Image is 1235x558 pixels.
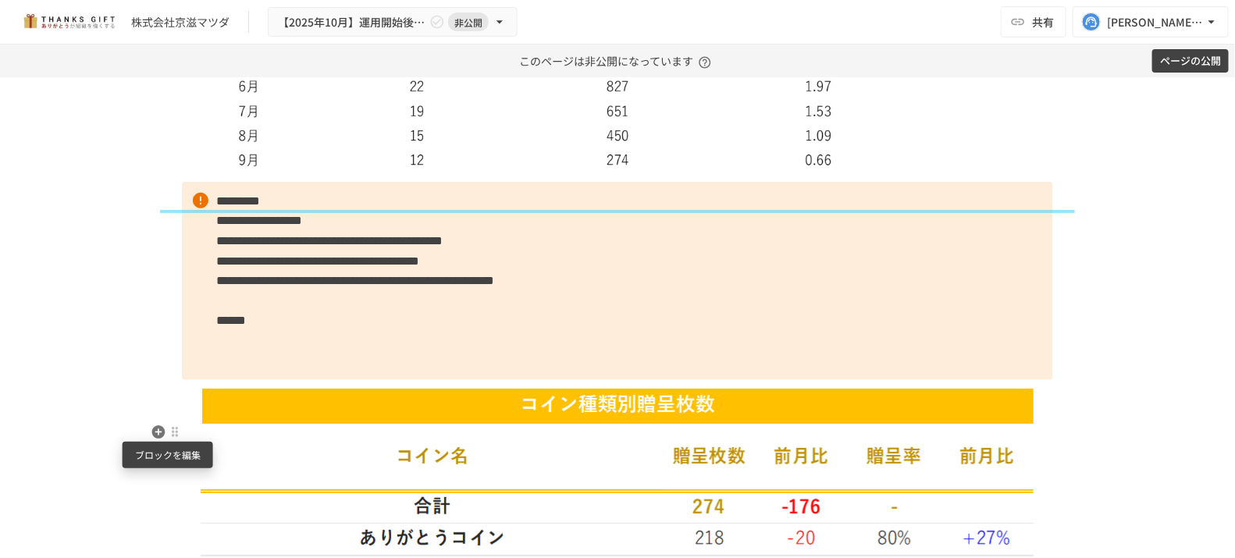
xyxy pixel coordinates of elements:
[123,442,213,468] div: ブロックを編集
[520,44,716,77] p: このページは非公開になっています
[1032,13,1054,30] span: 共有
[131,14,230,30] div: 株式会社京滋マツダ
[19,9,119,34] img: mMP1OxWUAhQbsRWCurg7vIHe5HqDpP7qZo7fRoNLXQh
[1107,12,1204,32] div: [PERSON_NAME][EMAIL_ADDRESS][DOMAIN_NAME]
[1152,49,1229,73] button: ページの公開
[448,14,489,30] span: 非公開
[278,12,426,32] span: 【2025年10月】運用開始後振り返りミーティング
[1073,6,1229,37] button: [PERSON_NAME][EMAIL_ADDRESS][DOMAIN_NAME]
[268,7,518,37] button: 【2025年10月】運用開始後振り返りミーティング非公開
[1001,6,1066,37] button: 共有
